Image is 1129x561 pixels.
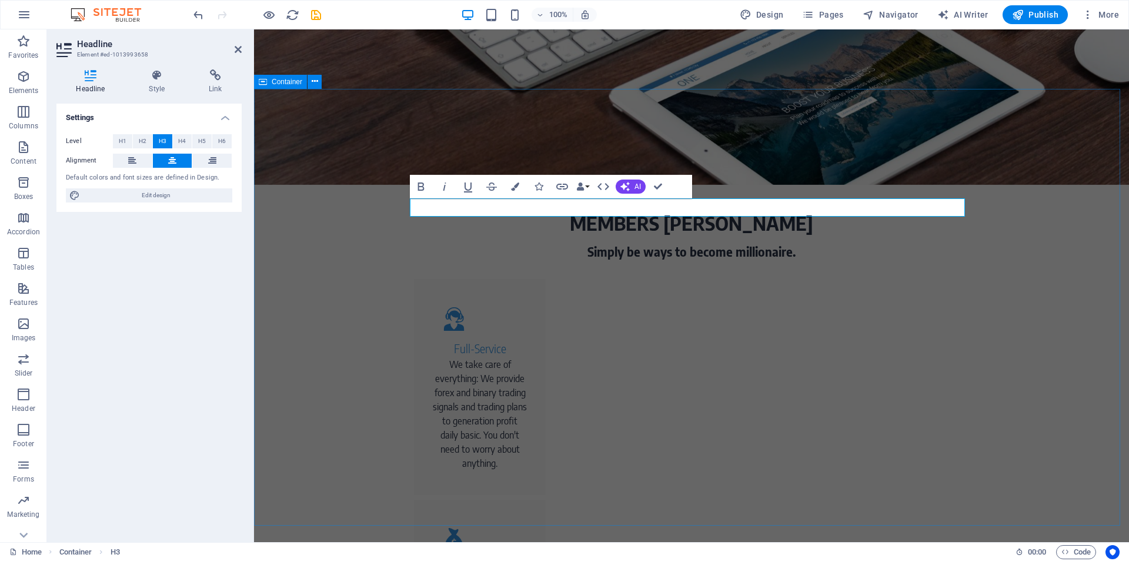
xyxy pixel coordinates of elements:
span: Publish [1012,9,1058,21]
button: Data Bindings [574,175,591,198]
p: Features [9,298,38,307]
button: H6 [212,134,232,148]
nav: breadcrumb [59,545,120,559]
span: Click to select. Double-click to edit [59,545,92,559]
button: Publish [1003,5,1068,24]
a: Click to cancel selection. Double-click to open Pages [9,545,42,559]
button: Code [1056,545,1096,559]
h4: Style [129,69,189,94]
span: AI Writer [937,9,988,21]
button: Italic (Ctrl+I) [433,175,456,198]
span: Click to select. Double-click to edit [111,545,120,559]
button: Navigator [858,5,923,24]
button: H5 [192,134,212,148]
span: H2 [139,134,146,148]
div: Design (Ctrl+Alt+Y) [735,5,789,24]
button: Strikethrough [480,175,503,198]
button: Design [735,5,789,24]
i: Save (Ctrl+S) [309,8,323,22]
h4: Link [189,69,242,94]
h3: Element #ed-1013993658 [77,49,218,60]
span: Edit design [83,188,229,203]
button: Bold (Ctrl+B) [410,175,432,198]
button: Link [551,175,573,198]
span: H1 [119,134,126,148]
i: On resize automatically adjust zoom level to fit chosen device. [580,9,590,20]
p: Footer [13,439,34,449]
h4: Headline [56,69,129,94]
span: AI [634,183,641,190]
p: Marketing [7,510,39,519]
i: Reload page [286,8,299,22]
button: Usercentrics [1105,545,1120,559]
span: H4 [178,134,186,148]
span: More [1082,9,1119,21]
span: 00 00 [1028,545,1046,559]
button: save [309,8,323,22]
h6: 100% [549,8,568,22]
button: 100% [532,8,573,22]
button: H4 [173,134,192,148]
button: Colors [504,175,526,198]
span: Container [272,78,302,85]
span: H6 [218,134,226,148]
p: Favorites [8,51,38,60]
h6: Session time [1016,545,1047,559]
p: Content [11,157,36,166]
span: : [1036,547,1038,556]
span: Navigator [863,9,918,21]
h2: Headline [77,39,242,49]
p: Columns [9,121,38,131]
button: undo [191,8,205,22]
button: HTML [592,175,614,198]
p: Images [12,333,36,343]
button: Icons [527,175,550,198]
span: Design [740,9,784,21]
p: Accordion [7,227,40,237]
span: Pages [802,9,843,21]
button: H2 [133,134,152,148]
p: Boxes [14,192,34,201]
button: Underline (Ctrl+U) [457,175,479,198]
button: AI Writer [933,5,993,24]
div: Default colors and font sizes are defined in Design. [66,173,232,183]
p: Tables [13,263,34,272]
p: Forms [13,474,34,484]
h3: Simply be ways to become millionaire. [160,214,715,232]
label: Level [66,134,113,148]
p: Header [12,404,35,413]
button: H3 [153,134,172,148]
span: H5 [198,134,206,148]
button: Edit design [66,188,232,203]
img: Editor Logo [68,8,156,22]
p: Elements [9,86,39,95]
button: Pages [797,5,848,24]
i: Undo: Change text (Ctrl+Z) [192,8,205,22]
button: More [1077,5,1124,24]
button: AI [616,180,646,194]
span: H3 [159,134,166,148]
button: Confirm (Ctrl+⏎) [647,175,669,198]
h4: Settings [56,104,242,125]
span: Code [1061,545,1091,559]
label: Alignment [66,154,113,168]
button: H1 [113,134,132,148]
p: Slider [15,369,33,378]
button: reload [285,8,299,22]
button: Click here to leave preview mode and continue editing [262,8,276,22]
